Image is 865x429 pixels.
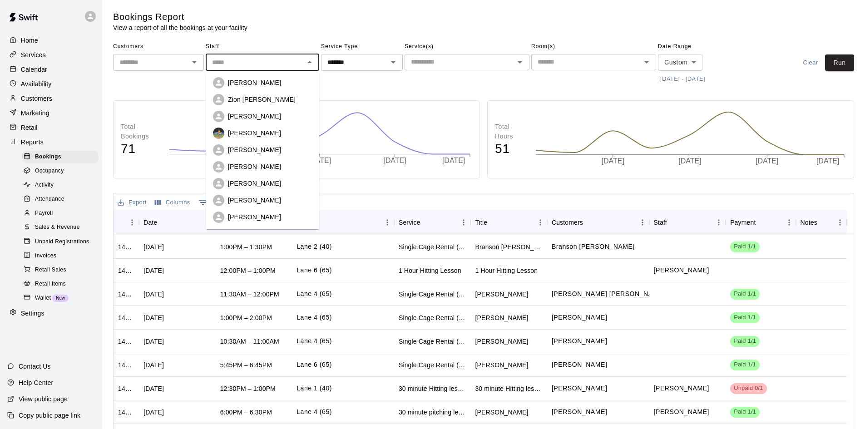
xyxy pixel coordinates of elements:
div: Single Cage Rental (65 Foot) [399,360,466,370]
button: Menu [202,216,216,229]
div: Staff [654,210,667,235]
span: Paid 1/1 [730,313,760,322]
span: Service Type [321,39,403,54]
a: Occupancy [22,164,102,178]
div: Unpaid Registrations [22,236,99,248]
div: Home [7,34,95,47]
div: Customers [552,210,583,235]
div: Activity [22,179,99,192]
p: Marketing [21,108,49,118]
a: Invoices [22,249,102,263]
div: 1423555 [118,242,134,251]
p: Reports [21,138,44,147]
div: 1420608 [118,408,134,417]
button: Sort [756,216,768,229]
div: Sat, Sep 13, 2025 [143,290,164,299]
button: Menu [125,216,139,229]
a: Availability [7,77,95,91]
p: [PERSON_NAME] [228,196,281,205]
div: Sat, Sep 13, 2025 [143,337,164,346]
div: Sat, Sep 13, 2025 [143,313,164,322]
div: 1422911 [118,313,134,322]
button: Show filters [196,195,232,210]
p: Lane 6 (65) [297,266,332,275]
div: Date [139,210,216,235]
p: Caleb Rogers [552,313,607,322]
div: 5:45PM – 6:45PM [220,360,272,370]
p: View a report of all the bookings at your facility [113,23,247,32]
p: Settings [21,309,44,318]
div: Sat, Sep 13, 2025 [143,242,164,251]
div: Single Cage Rental (65 Foot) [399,337,466,346]
p: Calendar [21,65,47,74]
div: Services [7,48,95,62]
p: Availability [21,79,52,89]
div: 10:30AM – 11:00AM [220,337,279,346]
div: Payment [730,210,756,235]
p: matt gonzalez [654,266,709,275]
span: Unpaid Registrations [35,237,89,247]
p: Branson Curry [552,242,635,251]
a: Retail Items [22,277,102,291]
div: Service [399,210,420,235]
p: Henley Horne [552,289,665,299]
button: Close [303,56,316,69]
p: Total Bookings [121,122,160,141]
span: Occupancy [35,167,64,176]
span: Staff [206,39,319,54]
p: Services [21,50,46,59]
h5: Bookings Report [113,11,247,23]
button: Run [825,54,854,71]
p: Ezra Rowland [552,360,607,370]
div: Fri, Sep 12, 2025 [143,384,164,393]
div: Attendance [22,193,99,206]
p: Customers [21,94,52,103]
span: Payroll [35,209,53,218]
a: Customers [7,92,95,105]
a: Retail Sales [22,263,102,277]
button: Sort [157,216,170,229]
span: Wallet [35,294,51,303]
button: [DATE] - [DATE] [658,72,707,86]
div: 12:00PM – 1:00PM [220,266,276,275]
span: Sales & Revenue [35,223,80,232]
div: Calendar [7,63,95,76]
tspan: [DATE] [601,158,624,165]
div: Bookings [22,151,99,163]
p: Meredith Watkins [552,384,607,393]
a: Settings [7,306,95,320]
div: 30 minute pitching lesson [399,408,466,417]
img: Mike Morrison III [213,128,224,139]
span: Room(s) [531,39,656,54]
span: Bookings [35,153,61,162]
div: 1421121 [118,384,134,393]
div: Retail Items [22,278,99,291]
button: Menu [457,216,470,229]
p: Help Center [19,378,53,387]
span: Attendance [35,195,64,204]
a: Sales & Revenue [22,221,102,235]
button: Menu [381,216,394,229]
div: Staff [649,210,726,235]
a: Unpaid Registrations [22,235,102,249]
div: 11:30AM – 12:00PM [220,290,279,299]
div: Sales & Revenue [22,221,99,234]
div: Title [475,210,487,235]
p: Home [21,36,38,45]
span: Paid 1/1 [730,408,760,416]
span: Activity [35,181,54,190]
p: [PERSON_NAME] [228,128,281,138]
div: Invoices [22,250,99,262]
div: Reports [7,135,95,149]
button: Sort [317,216,330,229]
div: Payment [726,210,796,235]
a: Payroll [22,207,102,221]
p: [PERSON_NAME] [228,112,281,121]
h4: 51 [495,141,526,157]
div: 30 minute Hitting lesson [475,384,543,393]
p: Lane 1 (40) [297,384,332,393]
button: Open [640,56,653,69]
div: Single Cage Rental (65 Foot) [399,313,466,322]
p: [PERSON_NAME] [228,78,281,87]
